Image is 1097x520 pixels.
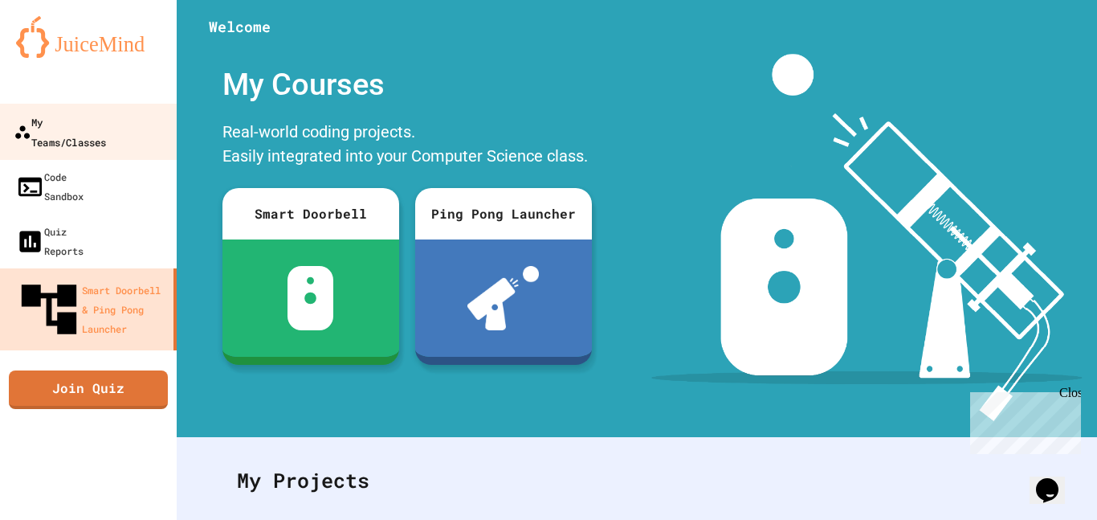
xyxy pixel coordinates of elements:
div: Code Sandbox [16,167,84,206]
iframe: chat widget [1030,456,1081,504]
div: My Courses [214,54,600,116]
div: Chat with us now!Close [6,6,111,102]
img: banner-image-my-projects.png [651,54,1082,421]
div: Quiz Reports [16,222,84,260]
div: My Teams/Classes [14,112,106,151]
iframe: chat widget [964,386,1081,454]
a: Join Quiz [9,371,168,409]
div: Smart Doorbell [222,188,399,240]
img: sdb-white.svg [288,266,333,330]
div: Smart Doorbell & Ping Pong Launcher [16,276,167,342]
img: ppl-with-ball.png [467,266,539,330]
div: My Projects [221,449,1053,512]
div: Ping Pong Launcher [415,188,592,240]
img: logo-orange.svg [16,16,161,58]
div: Real-world coding projects. Easily integrated into your Computer Science class. [214,116,600,176]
